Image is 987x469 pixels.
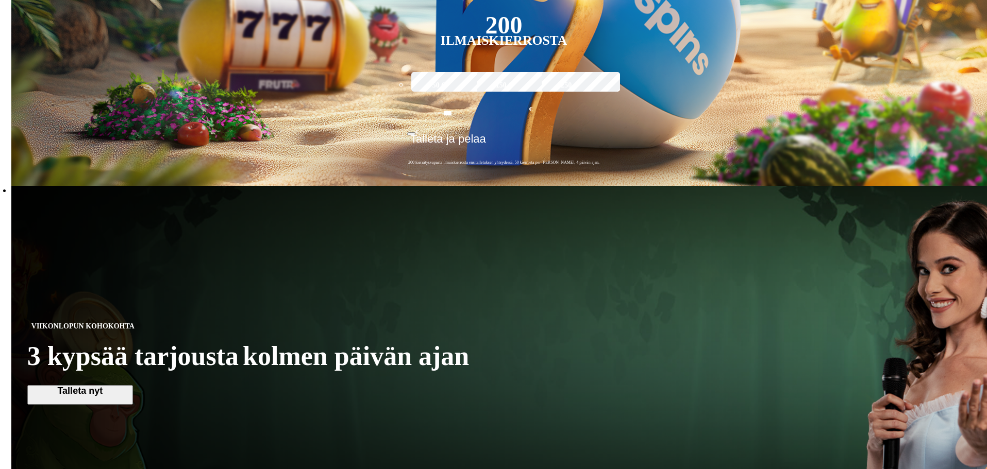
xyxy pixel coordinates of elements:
span: 3 kypsää tarjousta [27,341,239,371]
span: VIIKONLOPUN KOHOKOHTA [27,320,139,333]
span: kolmen päivän ajan [243,343,469,370]
span: 200 kierrätysvapaata ilmaiskierrosta ensitalletuksen yhteydessä. 50 kierrosta per [PERSON_NAME], ... [407,160,600,165]
span: Talleta ja pelaa [410,132,486,153]
span: € [529,105,532,114]
div: Ilmaiskierrosta [441,34,567,47]
span: Talleta nyt [32,386,128,396]
button: Talleta ja pelaa [407,132,600,153]
div: 200 [485,19,522,31]
span: € [415,129,419,135]
label: 150 € [474,71,534,100]
label: 50 € [409,71,469,100]
label: 250 € [539,71,599,100]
